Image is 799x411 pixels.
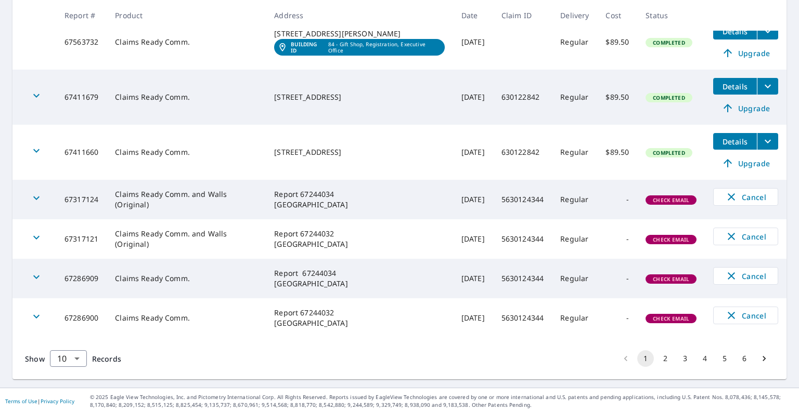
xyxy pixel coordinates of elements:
[274,29,445,39] div: [STREET_ADDRESS][PERSON_NAME]
[719,47,772,59] span: Upgrade
[552,70,597,125] td: Regular
[647,39,691,46] span: Completed
[597,219,637,259] td: -
[757,133,778,150] button: filesDropdownBtn-67411660
[453,15,493,70] td: [DATE]
[493,298,552,338] td: 5630124344
[647,196,695,204] span: Check Email
[50,350,87,367] div: Show 10 records
[274,39,445,56] a: Building ID84 - Gift Shop, Registration, Executive Office
[647,149,691,156] span: Completed
[719,137,751,147] span: Details
[719,102,772,114] span: Upgrade
[757,23,778,39] button: filesDropdownBtn-67563732
[724,230,767,243] span: Cancel
[713,45,778,61] a: Upgrade
[552,15,597,70] td: Regular
[56,259,107,298] td: 67286909
[274,92,445,102] div: [STREET_ADDRESS]
[92,354,121,364] span: Records
[5,397,37,405] a: Terms of Use
[552,298,597,338] td: Regular
[597,70,637,125] td: $89.50
[107,15,266,70] td: Claims Ready Comm.
[736,350,753,367] button: Go to page 6
[453,219,493,259] td: [DATE]
[493,70,552,125] td: 630122842
[713,100,778,116] a: Upgrade
[56,180,107,219] td: 67317124
[274,229,445,249] div: Report 67244032 [GEOGRAPHIC_DATA]
[616,350,774,367] nav: pagination navigation
[552,219,597,259] td: Regular
[697,350,713,367] button: Go to page 4
[56,125,107,180] td: 67411660
[713,228,778,245] button: Cancel
[493,259,552,298] td: 5630124344
[5,398,74,404] p: |
[56,15,107,70] td: 67563732
[107,70,266,125] td: Claims Ready Comm.
[90,393,794,409] p: © 2025 Eagle View Technologies, Inc. and Pictometry International Corp. All Rights Reserved. Repo...
[493,219,552,259] td: 5630124344
[107,180,266,219] td: Claims Ready Comm. and Walls (Original)
[597,125,637,180] td: $89.50
[647,315,695,322] span: Check Email
[274,147,445,157] div: [STREET_ADDRESS]
[453,180,493,219] td: [DATE]
[41,397,74,405] a: Privacy Policy
[56,298,107,338] td: 67286900
[647,236,695,243] span: Check Email
[597,259,637,298] td: -
[274,308,445,328] div: Report 67244032 [GEOGRAPHIC_DATA]
[713,267,778,285] button: Cancel
[719,26,751,36] span: Details
[453,259,493,298] td: [DATE]
[453,298,493,338] td: [DATE]
[597,180,637,219] td: -
[552,259,597,298] td: Regular
[56,219,107,259] td: 67317121
[756,350,772,367] button: Go to next page
[107,219,266,259] td: Claims Ready Comm. and Walls (Original)
[713,23,757,39] button: detailsBtn-67563732
[453,70,493,125] td: [DATE]
[597,15,637,70] td: $89.50
[50,344,87,373] div: 10
[713,155,778,171] a: Upgrade
[713,78,757,95] button: detailsBtn-67411679
[724,309,767,322] span: Cancel
[274,189,445,210] div: Report 67244034 [GEOGRAPHIC_DATA]
[107,125,266,180] td: Claims Ready Comm.
[724,191,767,203] span: Cancel
[453,125,493,180] td: [DATE]
[493,125,552,180] td: 630122842
[677,350,693,367] button: Go to page 3
[724,270,767,282] span: Cancel
[716,350,733,367] button: Go to page 5
[713,133,757,150] button: detailsBtn-67411660
[657,350,674,367] button: Go to page 2
[552,180,597,219] td: Regular
[757,78,778,95] button: filesDropdownBtn-67411679
[713,307,778,324] button: Cancel
[647,94,691,101] span: Completed
[107,259,266,298] td: Claims Ready Comm.
[713,188,778,206] button: Cancel
[25,354,45,364] span: Show
[107,298,266,338] td: Claims Ready Comm.
[274,268,445,289] div: Report 67244034 [GEOGRAPHIC_DATA]
[56,70,107,125] td: 67411679
[291,41,324,54] em: Building ID
[719,157,772,169] span: Upgrade
[647,275,695,283] span: Check Email
[719,82,751,91] span: Details
[552,125,597,180] td: Regular
[637,350,654,367] button: page 1
[493,180,552,219] td: 5630124344
[597,298,637,338] td: -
